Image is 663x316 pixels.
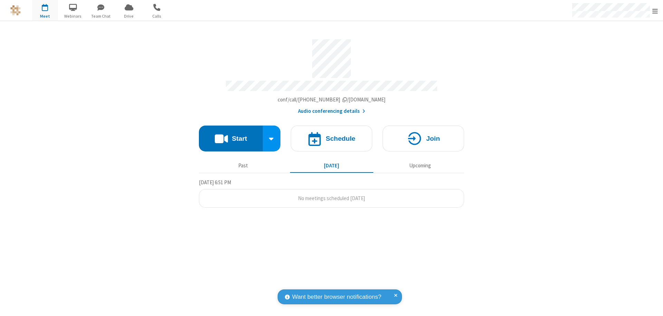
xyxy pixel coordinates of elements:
[144,13,170,19] span: Calls
[32,13,58,19] span: Meet
[263,126,281,151] div: Start conference options
[378,159,462,172] button: Upcoming
[202,159,285,172] button: Past
[88,13,114,19] span: Team Chat
[278,96,386,103] span: Copy my meeting room link
[383,126,464,151] button: Join
[199,178,464,208] section: Today's Meetings
[291,126,372,151] button: Schedule
[326,135,355,142] h4: Schedule
[290,159,373,172] button: [DATE]
[298,107,365,115] button: Audio conferencing details
[292,293,381,302] span: Want better browser notifications?
[278,96,386,104] button: Copy my meeting room linkCopy my meeting room link
[232,135,247,142] h4: Start
[298,195,365,201] span: No meetings scheduled [DATE]
[116,13,142,19] span: Drive
[60,13,86,19] span: Webinars
[10,5,21,16] img: QA Selenium DO NOT DELETE OR CHANGE
[426,135,440,142] h4: Join
[199,126,263,151] button: Start
[199,179,231,186] span: [DATE] 6:51 PM
[199,34,464,115] section: Account details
